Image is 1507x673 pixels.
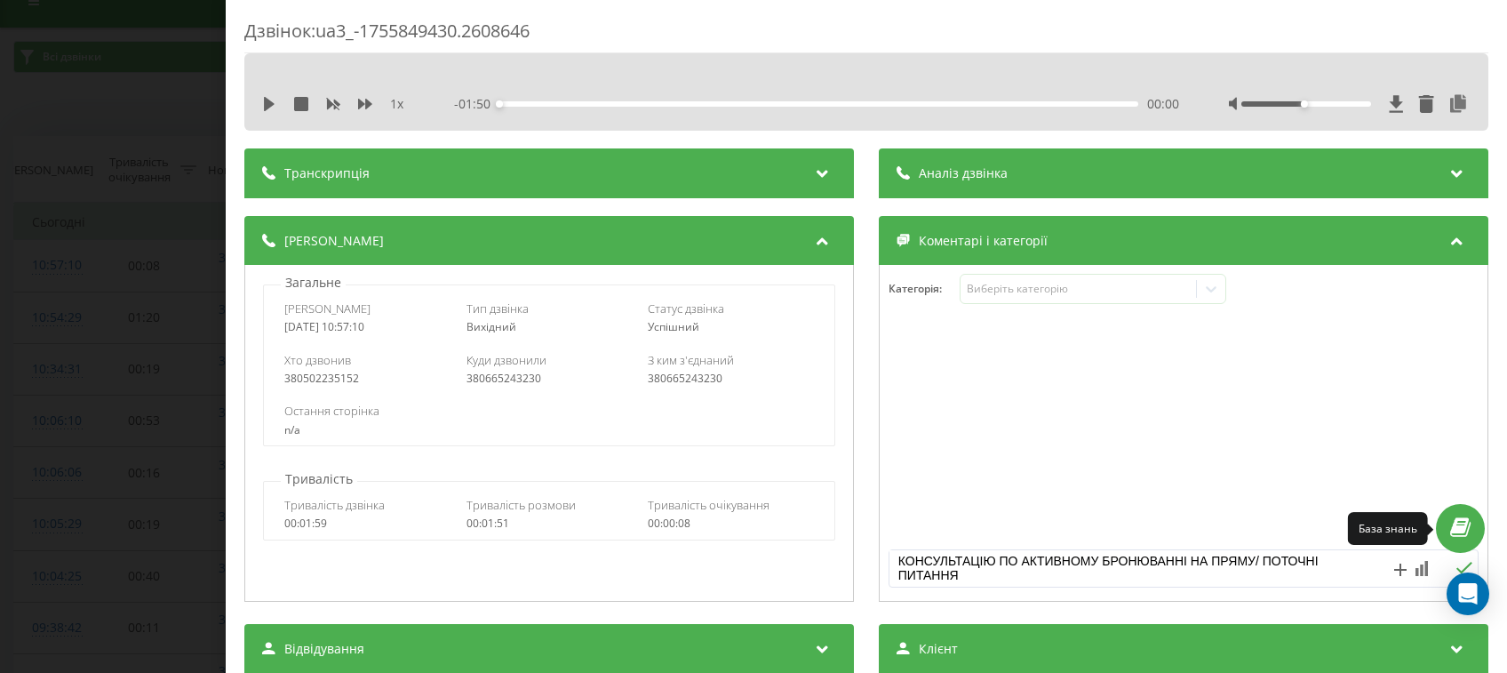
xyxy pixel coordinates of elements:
span: Транскрипція [284,164,370,182]
span: Тип дзвінка [466,300,529,316]
span: 1 x [390,95,403,113]
span: Аналіз дзвінка [919,164,1008,182]
div: Accessibility label [1301,100,1308,108]
div: 00:01:59 [284,517,451,530]
div: 380665243230 [649,373,815,385]
div: 00:01:51 [466,517,633,530]
div: 00:00:08 [649,517,815,530]
div: Дзвінок : ua3_-1755849430.2608646 [244,19,1488,53]
span: Відвідування [284,640,364,658]
div: База знань [1359,521,1417,536]
textarea: КОНСУЛЬТАЦІЮ ПО АКТИВНОМУ БРОНЮВАННІ НА ПРЯМУ/ ПОТОЧНІ ПИТАННЯ [889,550,1359,582]
span: Тривалість дзвінка [284,497,385,513]
div: 380665243230 [466,373,633,385]
div: Accessibility label [496,100,503,108]
div: [DATE] 10:57:10 [284,321,451,333]
span: [PERSON_NAME] [284,232,384,250]
div: 380502235152 [284,373,451,385]
span: Тривалість розмови [466,497,576,513]
span: Остання сторінка [284,403,379,419]
span: Успішний [649,319,700,334]
span: Хто дзвонив [284,352,351,368]
span: Коментарі і категорії [919,232,1048,250]
span: Клієнт [919,640,958,658]
span: Тривалість очікування [649,497,770,513]
h4: Категорія : [889,283,960,295]
span: Куди дзвонили [466,352,546,368]
p: Тривалість [281,470,357,488]
span: - 01:50 [454,95,499,113]
span: З ким з'єднаний [649,352,735,368]
span: [PERSON_NAME] [284,300,371,316]
p: Загальне [281,274,346,292]
span: 00:00 [1147,95,1179,113]
div: Виберіть категорію [968,282,1190,296]
span: Статус дзвінка [649,300,725,316]
span: Вихідний [466,319,516,334]
div: Open Intercom Messenger [1447,573,1489,615]
div: n/a [284,424,814,437]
